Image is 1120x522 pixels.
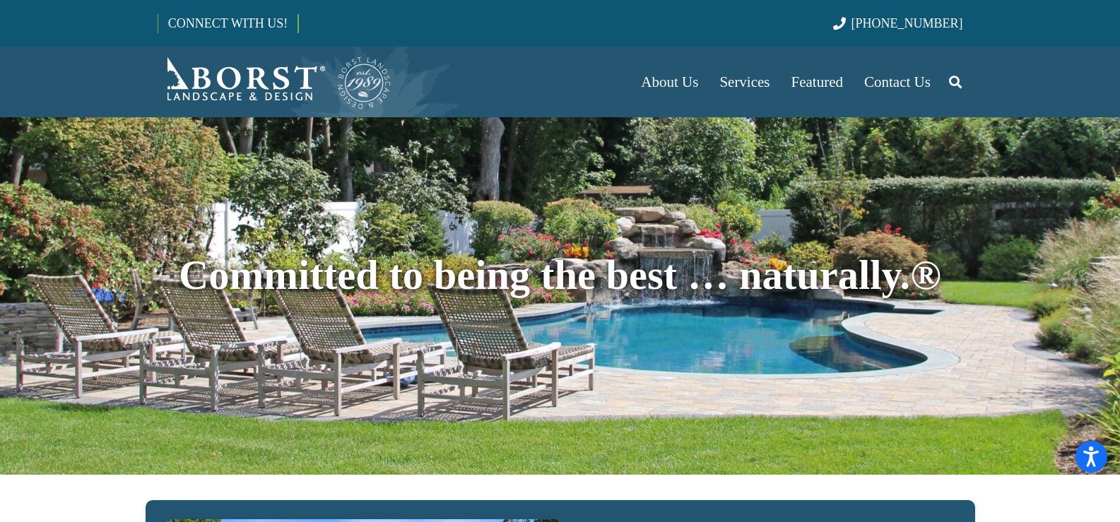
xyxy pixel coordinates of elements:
[709,47,780,117] a: Services
[630,47,709,117] a: About Us
[641,73,698,90] span: About Us
[854,47,941,117] a: Contact Us
[833,16,962,30] a: [PHONE_NUMBER]
[719,73,770,90] span: Services
[158,6,297,40] a: CONNECT WITH US!
[851,16,963,30] span: [PHONE_NUMBER]
[781,47,854,117] a: Featured
[941,64,969,100] a: Search
[791,73,843,90] span: Featured
[179,252,941,298] span: Committed to being the best … naturally.®
[864,73,931,90] span: Contact Us
[158,54,392,110] a: Borst-Logo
